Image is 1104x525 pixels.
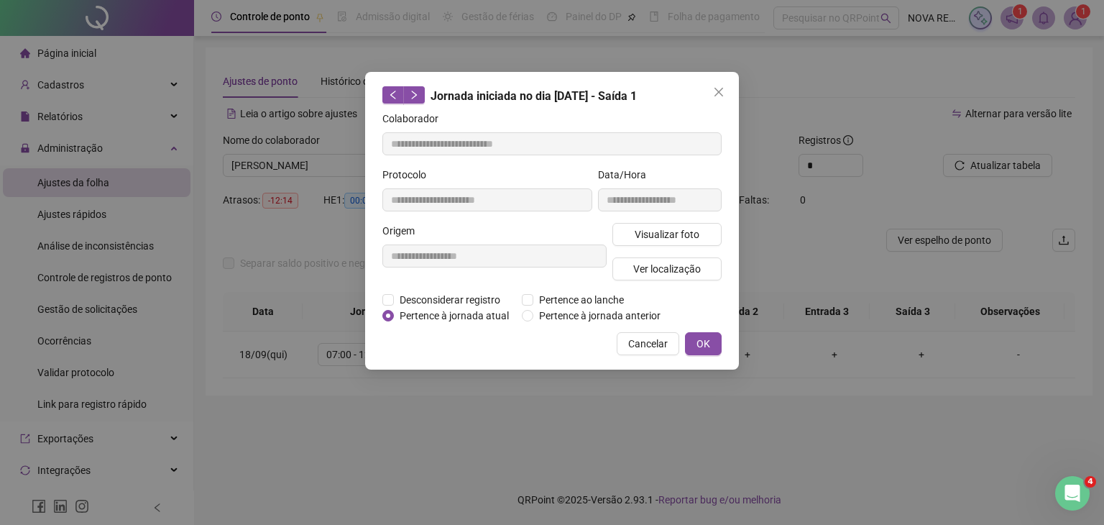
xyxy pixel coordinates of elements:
span: Cancelar [628,336,668,352]
button: left [382,86,404,104]
label: Origem [382,223,424,239]
button: right [403,86,425,104]
span: Visualizar foto [635,227,699,242]
button: OK [685,332,722,355]
span: 4 [1085,476,1096,488]
span: Desconsiderar registro [394,292,506,308]
span: Pertence ao lanche [533,292,630,308]
span: Ver localização [633,261,701,277]
iframe: Intercom live chat [1055,476,1090,511]
span: left [388,90,398,100]
span: OK [696,336,710,352]
button: Ver localização [612,257,722,280]
span: Pertence à jornada atual [394,308,515,324]
label: Colaborador [382,111,448,127]
label: Data/Hora [598,167,655,183]
label: Protocolo [382,167,436,183]
button: Visualizar foto [612,223,722,246]
span: Pertence à jornada anterior [533,308,666,324]
span: right [409,90,419,100]
button: Close [707,81,730,104]
span: close [713,86,724,98]
button: Cancelar [617,332,679,355]
div: Jornada iniciada no dia [DATE] - Saída 1 [382,86,722,105]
